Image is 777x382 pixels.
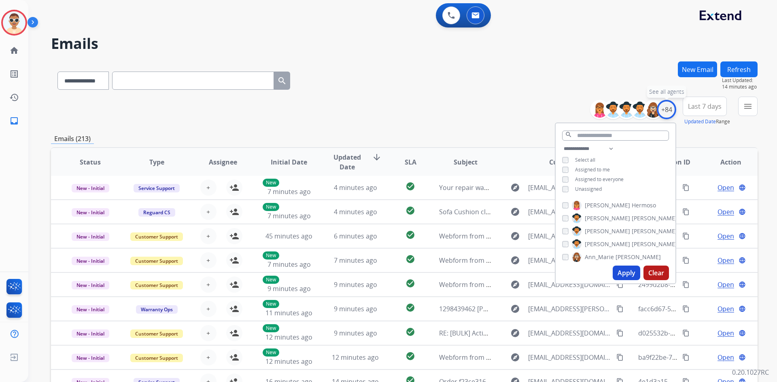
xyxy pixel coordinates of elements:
span: 7 minutes ago [334,256,377,265]
mat-icon: content_copy [682,232,690,240]
p: New [263,348,279,357]
span: Ann_Marie [585,253,614,261]
span: Webform from [EMAIL_ADDRESS][DOMAIN_NAME] on [DATE] [439,280,622,289]
div: +84 [657,100,676,119]
button: + [200,276,217,293]
span: 7 minutes ago [267,211,311,220]
p: Emails (213) [51,134,94,144]
mat-icon: check_circle [405,279,415,288]
mat-icon: explore [510,328,520,338]
mat-icon: explore [510,183,520,192]
span: Open [718,231,734,241]
mat-icon: content_copy [616,281,624,288]
span: 9 minutes ago [334,304,377,313]
span: [PERSON_NAME] [616,253,661,261]
mat-icon: content_copy [616,354,624,361]
img: avatar [3,11,25,34]
button: Refresh [720,61,758,77]
span: Open [718,328,734,338]
span: 45 minutes ago [265,232,312,241]
mat-icon: menu [743,101,753,111]
span: Hermoso [632,201,656,209]
button: Clear [643,266,669,280]
span: [EMAIL_ADDRESS][DOMAIN_NAME] [528,280,611,289]
span: [PERSON_NAME] [585,214,630,222]
mat-icon: check_circle [405,206,415,215]
span: Customer Support [130,329,183,338]
span: Status [80,157,101,167]
span: [PERSON_NAME] [585,227,630,235]
span: 4 minutes ago [334,207,377,216]
span: 9 minutes ago [334,280,377,289]
mat-icon: content_copy [682,257,690,264]
span: [EMAIL_ADDRESS][DOMAIN_NAME] [528,231,611,241]
p: New [263,324,279,332]
span: + [206,328,210,338]
span: Type [149,157,164,167]
mat-icon: explore [510,352,520,362]
span: SLA [405,157,416,167]
span: [PERSON_NAME] [632,214,677,222]
mat-icon: person_add [229,280,239,289]
span: Reguard CS [138,208,175,217]
span: Open [718,352,734,362]
mat-icon: home [9,46,19,55]
span: Warranty Ops [136,305,178,314]
mat-icon: explore [510,207,520,217]
mat-icon: language [739,305,746,312]
mat-icon: search [565,131,572,138]
mat-icon: inbox [9,116,19,126]
span: RE: [BULK] Action required: Extend claim approved for replacement [439,329,644,338]
p: New [263,179,279,187]
button: + [200,228,217,244]
span: [PERSON_NAME] [585,201,630,209]
span: ba9f22be-7275-4663-89c5-7e6ce098bc9f [638,353,760,362]
span: Webform from [EMAIL_ADDRESS][DOMAIN_NAME] on [DATE] [439,256,622,265]
mat-icon: language [739,257,746,264]
span: 7 minutes ago [267,187,311,196]
mat-icon: content_copy [682,208,690,215]
span: 7 minutes ago [267,260,311,269]
mat-icon: content_copy [682,354,690,361]
span: Webform from [EMAIL_ADDRESS][DOMAIN_NAME] on [DATE] [439,232,622,241]
span: Open [718,183,734,192]
span: 12 minutes ago [332,353,379,362]
p: New [263,203,279,211]
mat-icon: list_alt [9,69,19,79]
span: Sofa Cushion claim [439,207,497,216]
button: + [200,349,217,365]
span: New - Initial [72,305,109,314]
span: [EMAIL_ADDRESS][DOMAIN_NAME] [528,207,611,217]
mat-icon: language [739,281,746,288]
span: + [206,231,210,241]
mat-icon: content_copy [682,305,690,312]
span: [EMAIL_ADDRESS][PERSON_NAME][DOMAIN_NAME] [528,304,611,314]
mat-icon: person_add [229,231,239,241]
span: Your repair was received [439,183,515,192]
button: Last 7 days [683,97,727,116]
mat-icon: check_circle [405,182,415,191]
mat-icon: content_copy [682,329,690,337]
mat-icon: language [739,184,746,191]
mat-icon: explore [510,231,520,241]
mat-icon: check_circle [405,327,415,337]
span: [EMAIL_ADDRESS][DOMAIN_NAME] [528,328,611,338]
span: Customer Support [130,257,183,265]
span: [PERSON_NAME] [585,240,630,248]
span: [PERSON_NAME] [632,240,677,248]
p: New [263,251,279,260]
span: Open [718,280,734,289]
span: [PERSON_NAME] [632,227,677,235]
mat-icon: language [739,208,746,215]
span: 9 minutes ago [334,329,377,338]
span: Assigned to me [575,166,610,173]
span: 11 minutes ago [265,308,312,317]
span: Customer [549,157,581,167]
button: + [200,325,217,341]
span: + [206,280,210,289]
span: Open [718,207,734,217]
span: Webform from [EMAIL_ADDRESS][DOMAIN_NAME] on [DATE] [439,353,622,362]
span: New - Initial [72,208,109,217]
span: Customer Support [130,354,183,362]
button: + [200,204,217,220]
